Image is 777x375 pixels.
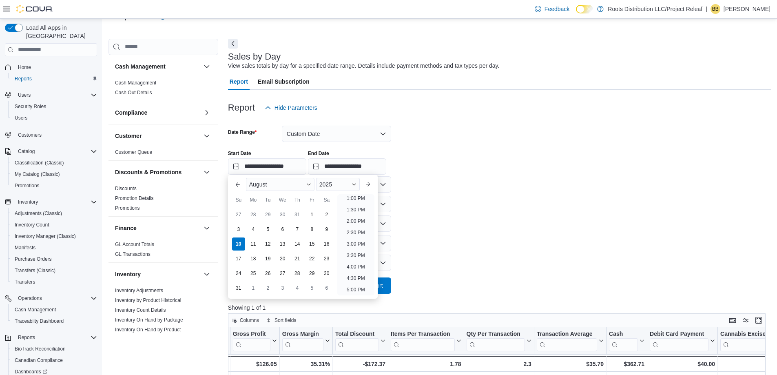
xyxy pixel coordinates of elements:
div: day-16 [320,237,333,251]
span: Transfers [11,277,97,287]
span: Inventory Count [11,220,97,230]
h3: Cash Management [115,62,166,71]
button: Catalog [15,146,38,156]
div: day-4 [247,223,260,236]
div: day-1 [247,282,260,295]
div: $362.71 [609,359,644,369]
button: Transfers (Classic) [8,265,100,276]
span: Cash Management [11,305,97,315]
span: Manifests [11,243,97,253]
button: Previous Month [231,178,244,191]
span: Inventory Transactions [115,336,164,343]
span: Customer Queue [115,149,152,155]
input: Press the down key to open a popover containing a calendar. [308,158,386,175]
a: Transfers (Classic) [11,266,59,275]
button: Qty Per Transaction [466,331,531,351]
div: Qty Per Transaction [466,331,525,338]
div: day-27 [276,267,289,280]
div: day-6 [320,282,333,295]
span: Dashboards [15,368,47,375]
button: Cash Management [115,62,200,71]
div: day-26 [261,267,274,280]
a: GL Account Totals [115,242,154,247]
span: Inventory [15,197,97,207]
div: Discounts & Promotions [108,184,218,216]
a: Traceabilty Dashboard [11,316,67,326]
span: August [249,181,267,188]
span: Load All Apps in [GEOGRAPHIC_DATA] [23,24,97,40]
a: My Catalog (Classic) [11,169,63,179]
div: Mo [247,193,260,206]
button: Inventory [202,269,212,279]
p: Roots Distribution LLC/Project Releaf [608,4,702,14]
button: Compliance [115,109,200,117]
input: Press the down key to enter a popover containing a calendar. Press the escape key to close the po... [228,158,306,175]
div: 35.31% [282,359,330,369]
button: Hide Parameters [261,100,321,116]
div: Button. Open the year selector. 2025 is currently selected. [316,178,360,191]
div: day-6 [276,223,289,236]
span: Feedback [545,5,569,13]
a: Canadian Compliance [11,355,66,365]
span: Cash Management [15,306,56,313]
div: day-13 [276,237,289,251]
button: Debit Card Payment [650,331,715,351]
button: Finance [202,223,212,233]
div: Finance [108,240,218,262]
div: day-28 [291,267,304,280]
a: Inventory by Product Historical [115,297,182,303]
div: Total Discount [335,331,379,351]
span: Traceabilty Dashboard [15,318,64,324]
div: day-25 [247,267,260,280]
div: Debit Card Payment [650,331,708,351]
li: 3:00 PM [343,239,368,249]
span: Manifests [15,244,35,251]
button: Operations [2,293,100,304]
span: Inventory Manager (Classic) [11,231,97,241]
button: Custom Date [282,126,391,142]
button: Security Roles [8,101,100,112]
span: Classification (Classic) [15,160,64,166]
li: 2:30 PM [343,228,368,237]
div: day-19 [261,252,274,265]
span: Email Subscription [258,73,310,90]
span: 2025 [319,181,332,188]
span: My Catalog (Classic) [15,171,60,178]
span: Reports [15,333,97,342]
p: Showing 1 of 1 [228,304,771,312]
button: Inventory [2,196,100,208]
div: day-3 [276,282,289,295]
button: Compliance [202,108,212,118]
h3: Report [228,103,255,113]
ul: Time [337,194,374,295]
div: Sa [320,193,333,206]
span: Customers [15,129,97,140]
div: Breyanna Bright [711,4,720,14]
div: day-30 [320,267,333,280]
div: Tu [261,193,274,206]
button: Next [228,39,238,49]
button: Inventory Count [8,219,100,231]
button: Customer [115,132,200,140]
button: Users [15,90,34,100]
span: GL Transactions [115,251,151,257]
div: We [276,193,289,206]
div: day-4 [291,282,304,295]
span: Inventory On Hand by Product [115,326,181,333]
button: Operations [15,293,45,303]
div: day-7 [291,223,304,236]
div: Cash [609,331,638,351]
div: Qty Per Transaction [466,331,525,351]
li: 1:30 PM [343,205,368,215]
div: day-24 [232,267,245,280]
button: Inventory Manager (Classic) [8,231,100,242]
span: Security Roles [15,103,46,110]
a: Inventory Count Details [115,307,166,313]
button: Manifests [8,242,100,253]
span: Customers [18,132,42,138]
button: My Catalog (Classic) [8,169,100,180]
button: BioTrack Reconciliation [8,343,100,355]
li: 4:30 PM [343,273,368,283]
div: day-11 [247,237,260,251]
button: Sort fields [263,315,299,325]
